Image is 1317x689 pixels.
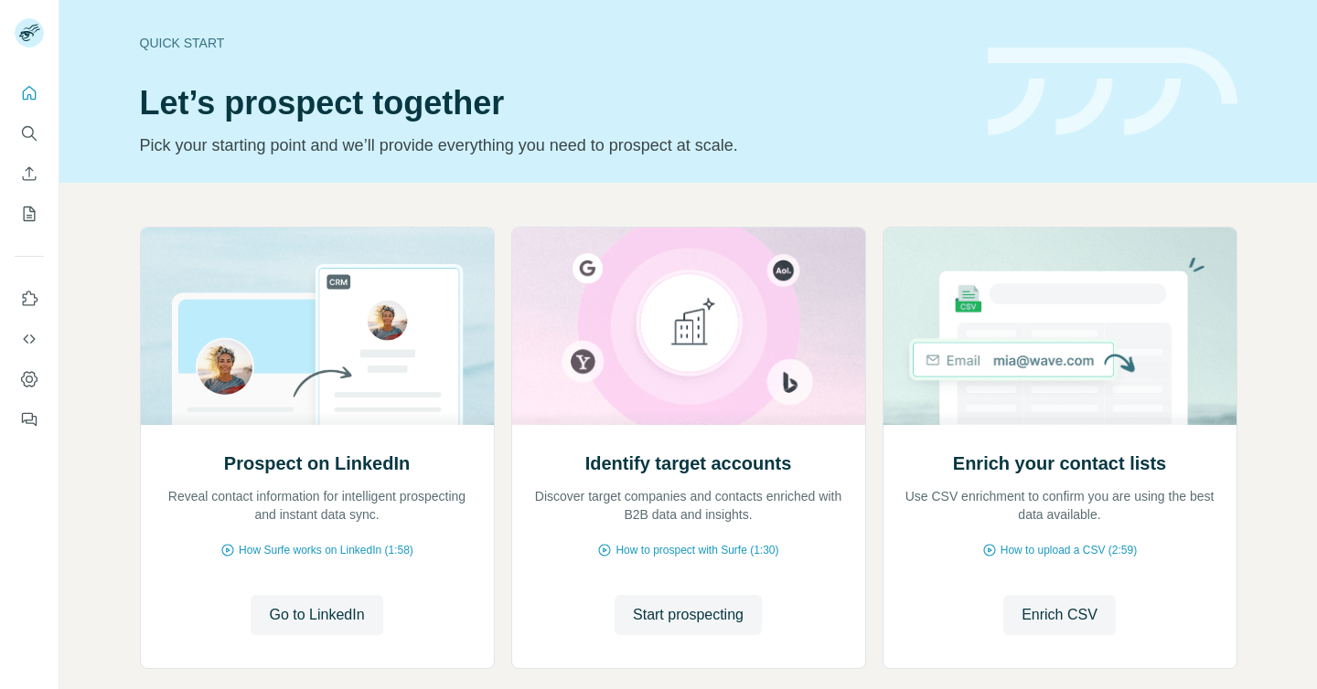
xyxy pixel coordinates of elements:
button: Use Surfe on LinkedIn [15,282,44,315]
img: banner [988,48,1237,136]
button: Enrich CSV [1003,595,1116,635]
span: How to prospect with Surfe (1:30) [616,542,778,558]
h2: Identify target accounts [585,450,792,476]
img: Identify target accounts [511,228,866,425]
p: Discover target companies and contacts enriched with B2B data and insights. [530,487,847,524]
p: Use CSV enrichment to confirm you are using the best data available. [902,487,1218,524]
button: Dashboard [15,363,44,396]
div: Quick start [140,34,966,52]
span: How Surfe works on LinkedIn (1:58) [239,542,413,558]
button: Go to LinkedIn [251,595,382,635]
button: Feedback [15,403,44,436]
h2: Prospect on LinkedIn [224,450,410,476]
p: Pick your starting point and we’ll provide everything you need to prospect at scale. [140,132,966,158]
img: Enrich your contact lists [883,228,1237,425]
span: How to upload a CSV (2:59) [1001,542,1137,558]
button: Use Surfe API [15,323,44,355]
span: Enrich CSV [1022,604,1097,626]
span: Start prospecting [633,604,744,626]
h1: Let’s prospect together [140,85,966,122]
button: My lists [15,197,44,230]
span: Go to LinkedIn [269,604,364,626]
button: Start prospecting [615,595,762,635]
button: Quick start [15,77,44,110]
p: Reveal contact information for intelligent prospecting and instant data sync. [159,487,476,524]
img: Prospect on LinkedIn [140,228,495,425]
h2: Enrich your contact lists [953,450,1166,476]
button: Enrich CSV [15,157,44,190]
button: Search [15,117,44,150]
